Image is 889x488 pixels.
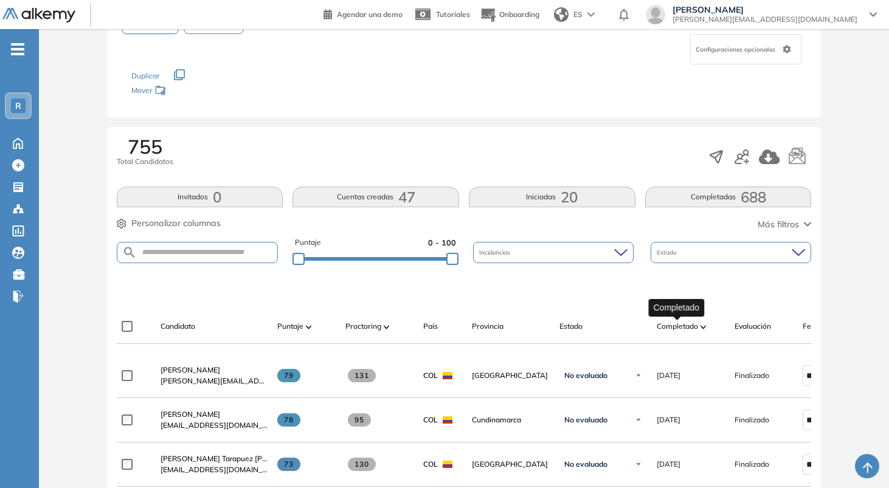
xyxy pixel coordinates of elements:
span: Evaluación [735,321,771,332]
span: [PERSON_NAME] Tarapuez [PERSON_NAME] [161,454,314,463]
a: [PERSON_NAME] Tarapuez [PERSON_NAME] [161,453,268,464]
span: Puntaje [277,321,303,332]
span: [DATE] [657,414,680,425]
button: Iniciadas20 [469,187,635,207]
span: COL [423,414,438,425]
span: [PERSON_NAME] [161,410,220,419]
span: [EMAIL_ADDRESS][DOMAIN_NAME] [161,420,268,431]
button: Completadas688 [645,187,812,207]
span: Estado [657,248,679,257]
button: Más filtros [758,218,811,231]
span: Puntaje [295,237,321,249]
span: Completado [657,321,698,332]
span: No evaluado [564,459,607,469]
span: 95 [348,413,372,427]
span: No evaluado [564,415,607,425]
img: Ícono de flecha [635,372,642,379]
a: [PERSON_NAME] [161,365,268,376]
span: [EMAIL_ADDRESS][DOMAIN_NAME] [161,464,268,475]
img: arrow [587,12,595,17]
img: world [554,7,569,22]
span: [PERSON_NAME][EMAIL_ADDRESS][DOMAIN_NAME] [673,15,857,24]
span: [DATE] [657,370,680,381]
button: Invitados0 [117,187,283,207]
img: [missing "en.ARROW_ALT" translation] [306,325,312,329]
span: Tutoriales [436,10,470,19]
img: Ícono de flecha [635,461,642,468]
span: [PERSON_NAME] [161,365,220,374]
span: Fecha límite [803,321,844,332]
span: Agendar una demo [337,10,403,19]
span: R [15,101,21,111]
img: Logo [2,8,75,23]
img: COL [443,416,452,424]
img: Ícono de flecha [635,416,642,424]
span: Cundinamarca [472,414,550,425]
button: Cuentas creadas47 [292,187,459,207]
i: - [11,48,24,50]
span: País [423,321,438,332]
span: No evaluado [564,371,607,380]
span: Configuraciones opcionales [696,45,778,54]
div: Estado [651,242,811,263]
span: ES [573,9,583,20]
span: 755 [128,137,162,156]
span: [GEOGRAPHIC_DATA] [472,370,550,381]
span: Finalizado [735,414,769,425]
span: Duplicar [131,71,159,80]
span: Incidencias [479,248,513,257]
span: [PERSON_NAME][EMAIL_ADDRESS][DOMAIN_NAME] [161,376,268,387]
div: Incidencias [473,242,634,263]
div: Configuraciones opcionales [690,34,801,64]
img: SEARCH_ALT [122,245,137,260]
div: Mover [131,80,253,103]
span: Personalizar columnas [131,217,221,230]
div: Completado [649,299,705,317]
span: Estado [559,321,583,332]
img: COL [443,372,452,379]
button: Personalizar columnas [117,217,221,230]
span: 79 [277,369,301,382]
span: Provincia [472,321,503,332]
span: Onboarding [499,10,539,19]
span: 131 [348,369,376,382]
span: Candidato [161,321,195,332]
a: Agendar una demo [323,6,403,21]
span: COL [423,459,438,470]
span: 73 [277,458,301,471]
span: Finalizado [735,370,769,381]
span: 78 [277,413,301,427]
button: Onboarding [480,2,539,28]
img: COL [443,461,452,468]
span: [GEOGRAPHIC_DATA] [472,459,550,470]
span: Proctoring [345,321,381,332]
span: 130 [348,458,376,471]
span: Finalizado [735,459,769,470]
img: [missing "en.ARROW_ALT" translation] [384,325,390,329]
a: [PERSON_NAME] [161,409,268,420]
span: Total Candidatos [117,156,173,167]
span: COL [423,370,438,381]
span: [PERSON_NAME] [673,5,857,15]
img: [missing "en.ARROW_ALT" translation] [700,325,707,329]
span: Más filtros [758,218,799,231]
span: [DATE] [657,459,680,470]
span: 0 - 100 [428,237,456,249]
